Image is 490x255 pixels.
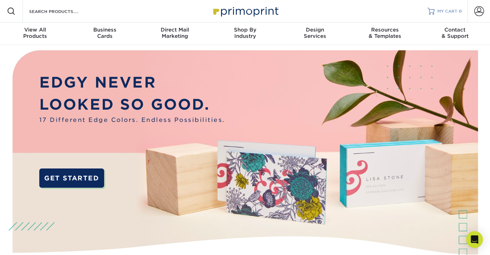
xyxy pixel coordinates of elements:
p: EDGY NEVER [39,71,225,94]
iframe: Google Customer Reviews [2,234,60,253]
a: Contact& Support [420,22,490,45]
div: & Support [420,27,490,39]
p: LOOKED SO GOOD. [39,94,225,116]
a: Resources& Templates [350,22,420,45]
div: Services [280,27,350,39]
span: MY CART [437,8,457,14]
div: Open Intercom Messenger [466,231,483,248]
span: Business [70,27,140,33]
a: Shop ByIndustry [210,22,280,45]
a: BusinessCards [70,22,140,45]
span: Shop By [210,27,280,33]
span: Design [280,27,350,33]
div: Cards [70,27,140,39]
div: Marketing [140,27,210,39]
a: GET STARTED [39,168,104,188]
span: Direct Mail [140,27,210,33]
span: 0 [459,9,462,14]
a: DesignServices [280,22,350,45]
div: & Templates [350,27,420,39]
input: SEARCH PRODUCTS..... [28,7,97,15]
div: Industry [210,27,280,39]
span: Resources [350,27,420,33]
img: Primoprint [210,4,280,19]
span: Contact [420,27,490,33]
a: Direct MailMarketing [140,22,210,45]
span: 17 Different Edge Colors. Endless Possibilities. [39,116,225,124]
